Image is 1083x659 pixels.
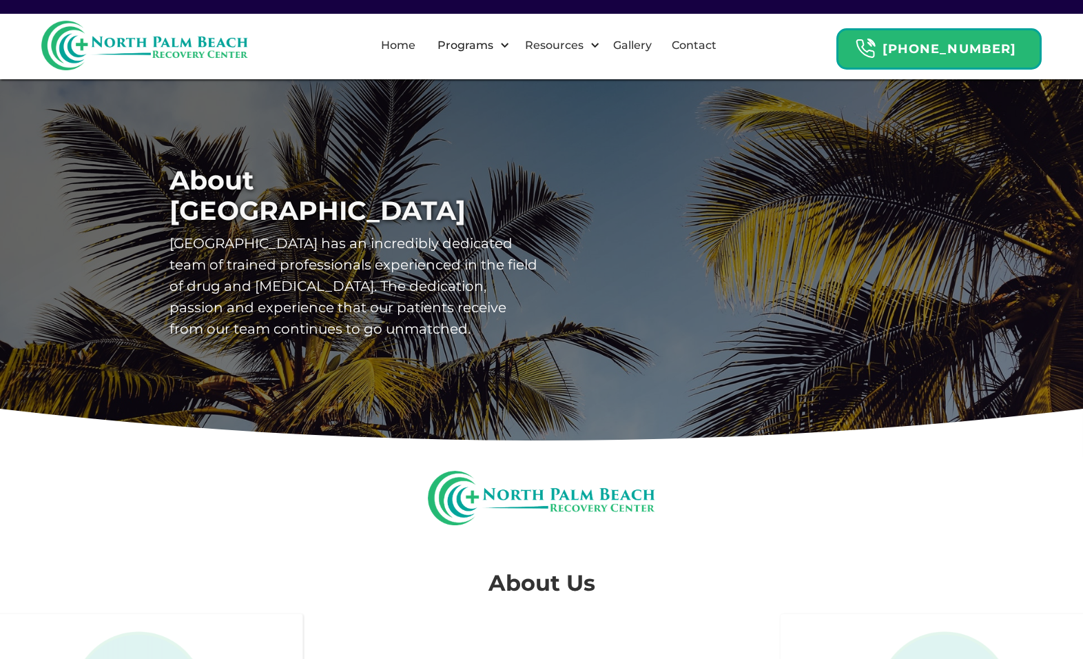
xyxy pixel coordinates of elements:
div: Programs [434,37,497,54]
div: Resources [513,23,604,68]
a: Home [373,23,424,68]
h2: About Us [28,567,1055,600]
a: Gallery [605,23,660,68]
strong: [PHONE_NUMBER] [883,41,1016,57]
h1: About [GEOGRAPHIC_DATA] [169,165,541,226]
div: Programs [426,23,513,68]
a: Contact [663,23,725,68]
p: [GEOGRAPHIC_DATA] has an incredibly dedicated team of trained professionals experienced in the fi... [169,233,541,340]
div: Resources [522,37,587,54]
a: Header Calendar Icons[PHONE_NUMBER] [836,21,1042,70]
img: Header Calendar Icons [855,38,876,59]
